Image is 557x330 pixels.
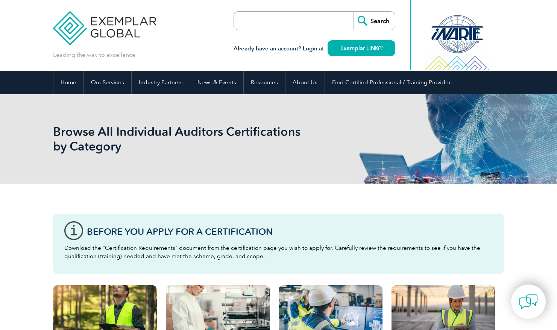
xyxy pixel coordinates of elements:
a: About Us [285,71,325,94]
p: Leading the way to excellence [53,51,135,59]
a: News & Events [190,71,243,94]
a: Industry Partners [132,71,190,94]
h3: Already have an account? Login at [234,44,395,53]
a: Resources [244,71,285,94]
input: Search [354,12,395,30]
a: Home [53,71,83,94]
a: Exemplar LINK [328,40,395,56]
img: contact-chat.png [519,292,538,311]
a: Our Services [84,71,131,94]
a: Find Certified Professional / Training Provider [325,71,458,94]
h1: Browse All Individual Auditors Certifications by Category [53,124,342,154]
h3: Before You Apply For a Certification [87,227,493,236]
p: Download the “Certification Requirements” document from the certification page you wish to apply ... [64,244,493,260]
img: open_square.png [378,46,382,50]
